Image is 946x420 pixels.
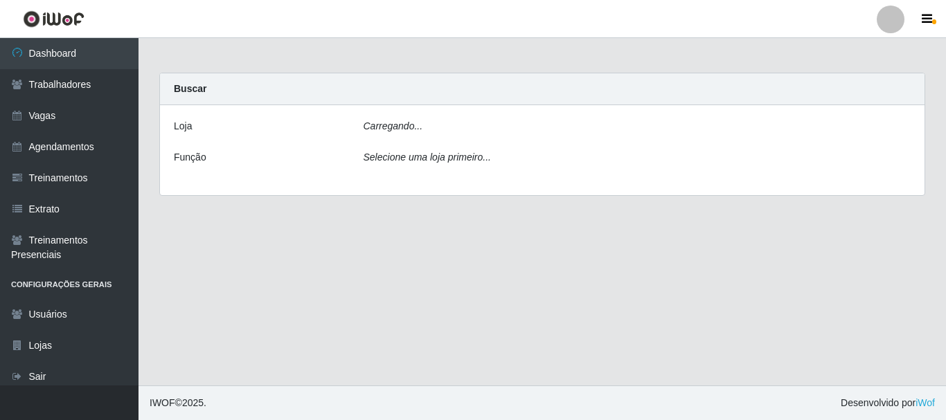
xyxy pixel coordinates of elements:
label: Loja [174,119,192,134]
span: IWOF [150,397,175,408]
label: Função [174,150,206,165]
strong: Buscar [174,83,206,94]
span: © 2025 . [150,396,206,410]
img: CoreUI Logo [23,10,84,28]
i: Selecione uma loja primeiro... [364,152,491,163]
i: Carregando... [364,120,423,131]
span: Desenvolvido por [841,396,935,410]
a: iWof [916,397,935,408]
